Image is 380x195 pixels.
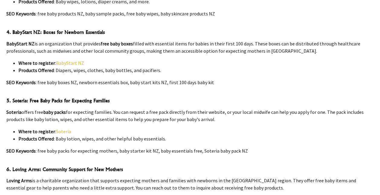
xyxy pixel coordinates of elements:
[6,166,123,172] strong: 6. Loving Arms: Community Support for New Mothers
[18,60,55,66] strong: Where to register
[101,41,133,47] strong: free baby boxes
[18,67,54,73] strong: Products Offered
[6,147,374,154] p: : free baby packs for expecting mothers, baby starter kit NZ, baby essentials free, Soteria baby ...
[56,128,71,134] a: Soteria
[6,79,36,85] strong: SEO Keywords
[56,60,84,66] a: BabyStart NZ
[18,135,374,142] li: : Baby lotion, wipes, and other helpful baby essentials.
[18,136,54,142] strong: Products Offered
[6,11,36,17] strong: SEO Keywords
[6,41,34,47] strong: BabyStart NZ
[6,97,110,104] strong: 5. Soteria: Free Baby Packs for Expecting Families
[6,10,374,17] p: : free baby products NZ, baby sample packs, free baby wipes, baby skincare products NZ
[18,67,374,74] li: : Diapers, wipes, clothes, baby bottles, and pacifiers.
[6,148,36,154] strong: SEO Keywords
[6,177,32,183] strong: Loving Arms
[6,40,374,55] p: is an organization that provides filled with essential items for babies in their first 100 days. ...
[6,108,374,123] p: offers free for expecting families. You can request a free pack directly from their website, or y...
[6,79,374,86] p: : free baby boxes NZ, newborn essentials box, baby start kits NZ, first 100 days baby kit
[18,128,55,134] strong: Where to register
[6,177,374,191] p: is a charitable organization that supports expecting mothers and families with newborns in the [G...
[18,59,374,67] li: :
[6,109,21,115] strong: Soteria
[43,109,66,115] strong: baby packs
[18,128,374,135] li: :
[6,29,105,35] strong: 4. BabyStart NZ: Boxes for Newborn Essentials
